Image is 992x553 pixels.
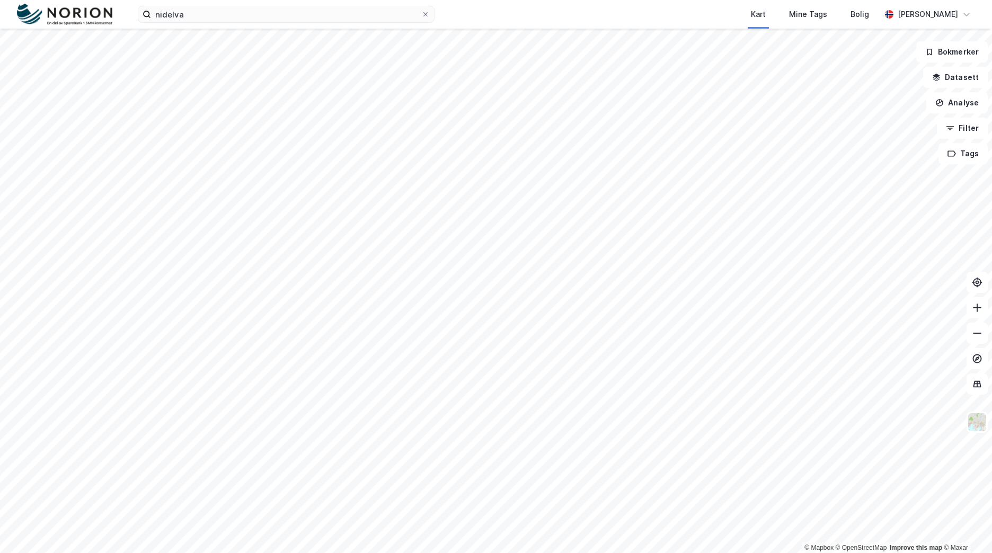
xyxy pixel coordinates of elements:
[939,502,992,553] div: Kontrollprogram for chat
[938,143,988,164] button: Tags
[851,8,869,21] div: Bolig
[937,118,988,139] button: Filter
[967,412,987,432] img: Z
[804,544,834,551] a: Mapbox
[890,544,942,551] a: Improve this map
[751,8,766,21] div: Kart
[939,502,992,553] iframe: Chat Widget
[17,4,112,25] img: norion-logo.80e7a08dc31c2e691866.png
[916,41,988,63] button: Bokmerker
[898,8,958,21] div: [PERSON_NAME]
[789,8,827,21] div: Mine Tags
[836,544,887,551] a: OpenStreetMap
[926,92,988,113] button: Analyse
[923,67,988,88] button: Datasett
[151,6,421,22] input: Søk på adresse, matrikkel, gårdeiere, leietakere eller personer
